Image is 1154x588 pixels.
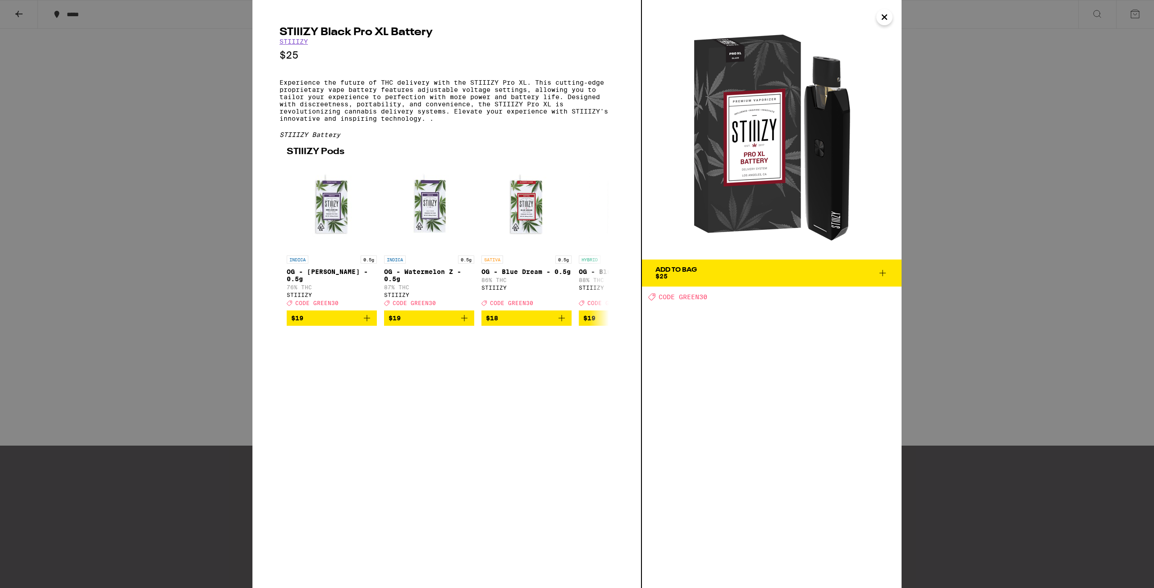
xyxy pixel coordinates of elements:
button: Add to bag [287,310,377,326]
span: $18 [486,315,498,322]
p: 87% THC [384,284,474,290]
span: CODE GREEN30 [490,300,533,306]
div: Add To Bag [655,267,697,273]
span: $19 [583,315,595,322]
p: OG - Blue Burst - 0.5g [579,268,669,275]
span: CODE GREEN30 [295,300,339,306]
button: Add to bag [481,310,572,326]
span: $19 [389,315,401,322]
a: Open page for OG - Blue Burst - 0.5g from STIIIZY [579,161,669,310]
span: Hi. Need any help? [5,6,65,14]
span: $25 [655,273,668,280]
p: 0.5g [458,255,474,264]
div: STIIIZY [481,285,572,291]
a: STIIIZY [279,38,308,45]
p: HYBRID [579,255,600,264]
button: Add To Bag$25 [642,260,902,287]
img: STIIIZY - OG - Blue Burst - 0.5g [579,161,669,251]
div: STIIIZY Battery [279,131,614,138]
p: 0.5g [555,255,572,264]
p: INDICA [287,255,308,264]
div: STIIIZY [384,292,474,298]
h2: STIIIZY Pods [287,147,607,156]
p: OG - Blue Dream - 0.5g [481,268,572,275]
img: STIIIZY - OG - King Louis XIII - 0.5g [287,161,377,251]
button: Close [876,9,893,25]
span: CODE GREEN30 [393,300,436,306]
button: Add to bag [579,310,669,326]
button: Add to bag [384,310,474,326]
a: Open page for OG - Blue Dream - 0.5g from STIIIZY [481,161,572,310]
div: STIIIZY [287,292,377,298]
p: 0.5g [361,255,377,264]
p: OG - Watermelon Z - 0.5g [384,268,474,283]
div: STIIIZY [579,285,669,291]
h2: STIIIZY Black Pro XL Battery [279,27,614,38]
span: CODE GREEN30 [587,300,631,306]
span: $19 [291,315,303,322]
p: 88% THC [579,277,669,283]
span: CODE GREEN30 [659,293,707,301]
p: INDICA [384,255,406,264]
p: SATIVA [481,255,503,264]
p: OG - [PERSON_NAME] - 0.5g [287,268,377,283]
p: 76% THC [287,284,377,290]
p: 86% THC [481,277,572,283]
img: STIIIZY - OG - Watermelon Z - 0.5g [384,161,474,251]
p: $25 [279,50,614,61]
a: Open page for OG - Watermelon Z - 0.5g from STIIIZY [384,161,474,310]
img: STIIIZY - OG - Blue Dream - 0.5g [481,161,572,251]
a: Open page for OG - King Louis XIII - 0.5g from STIIIZY [287,161,377,310]
p: Experience the future of THC delivery with the STIIIZY Pro XL. This cutting-edge proprietary vape... [279,79,614,122]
